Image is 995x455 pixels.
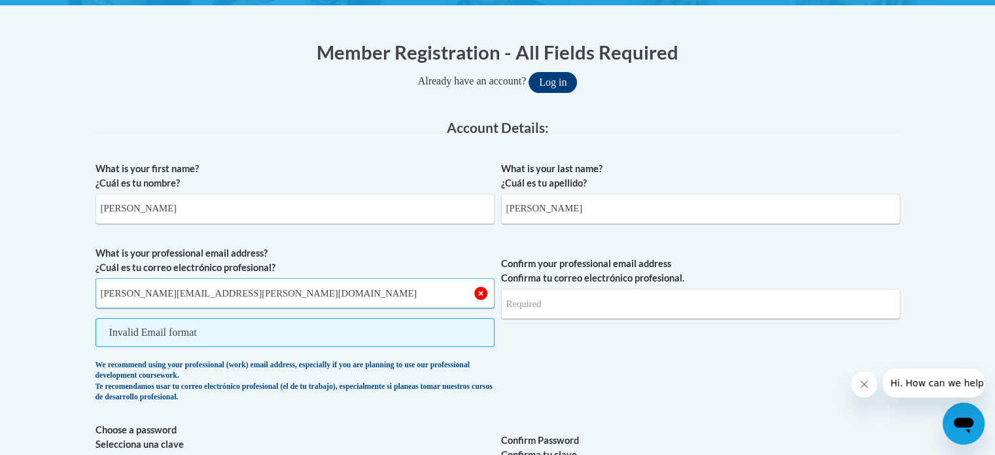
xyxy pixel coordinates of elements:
[96,360,495,403] div: We recommend using your professional (work) email address, especially if you are planning to use ...
[96,318,495,347] span: Invalid Email format
[96,246,495,275] label: What is your professional email address? ¿Cuál es tu correo electrónico profesional?
[447,119,549,136] span: Account Details:
[96,423,495,452] label: Choose a password Selecciona una clave
[418,75,527,86] span: Already have an account?
[96,39,900,65] h1: Member Registration - All Fields Required
[529,72,577,93] button: Log in
[501,194,900,224] input: Metadata input
[96,194,495,224] input: Metadata input
[943,403,985,445] iframe: Button to launch messaging window
[882,369,985,397] iframe: Message from company
[851,371,877,397] iframe: Close message
[8,9,106,20] span: Hi. How can we help?
[501,289,900,319] input: Required
[96,162,495,191] label: What is your first name? ¿Cuál es tu nombre?
[501,162,900,191] label: What is your last name? ¿Cuál es tu apellido?
[96,278,495,308] input: Metadata input
[501,257,900,285] label: Confirm your professional email address Confirma tu correo electrónico profesional.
